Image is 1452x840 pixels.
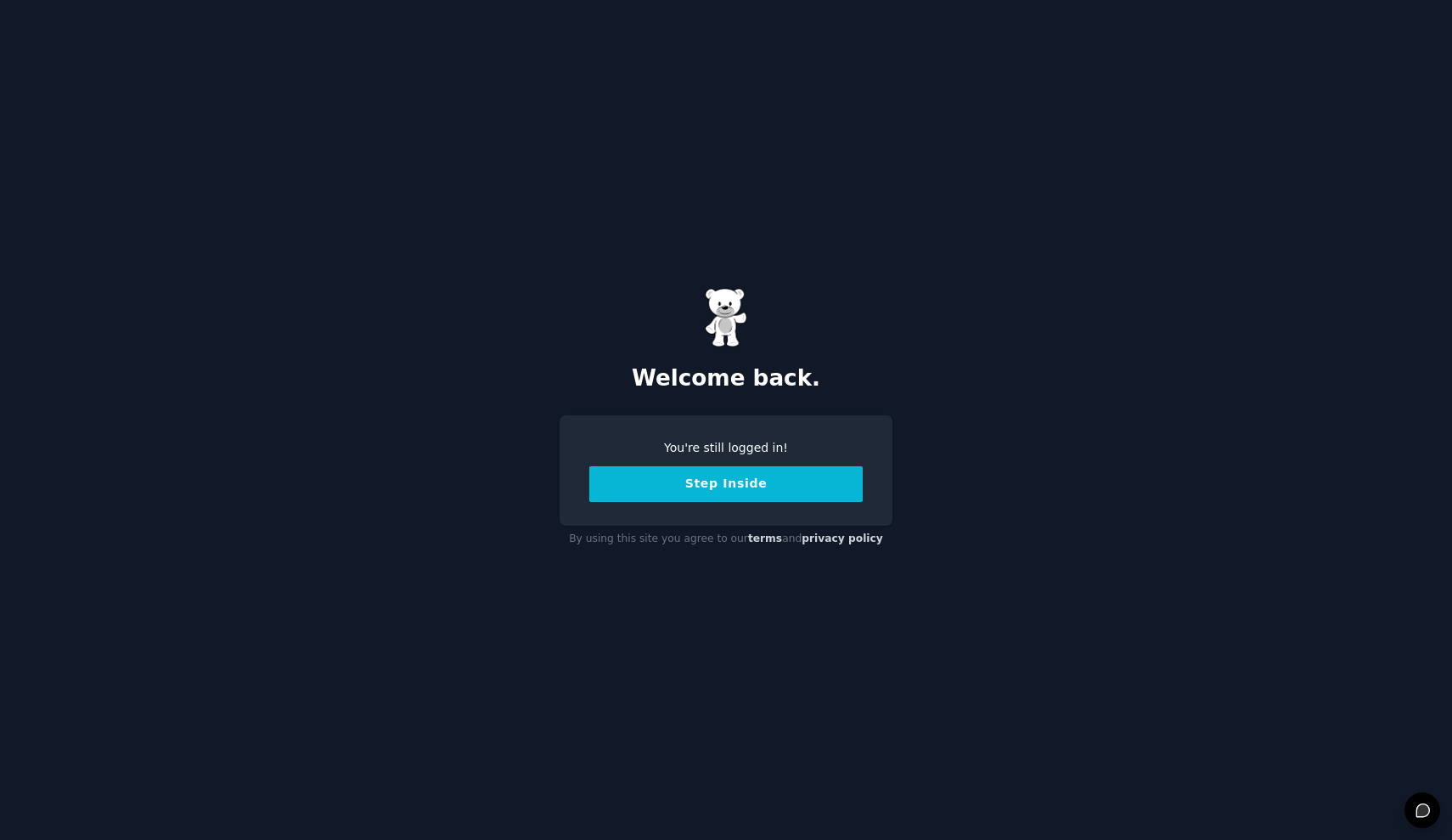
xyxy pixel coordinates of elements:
[589,439,863,457] div: You're still logged in!
[589,476,863,490] a: Step Inside
[705,288,747,347] img: Gummy Bear
[802,533,883,544] a: privacy policy
[748,533,782,544] a: terms
[560,365,892,392] h2: Welcome back.
[560,526,892,553] div: By using this site you agree to our and
[589,466,863,502] button: Step Inside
